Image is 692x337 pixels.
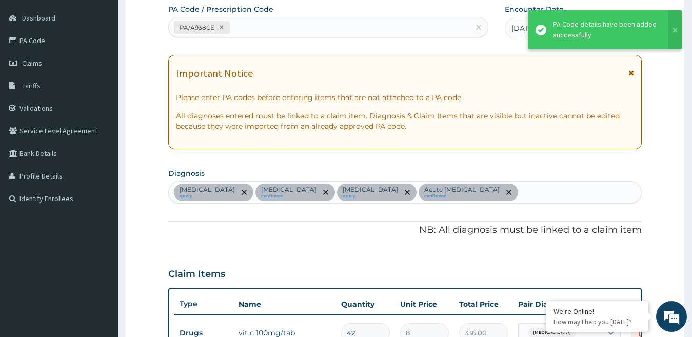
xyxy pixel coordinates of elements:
[233,294,336,314] th: Name
[261,194,317,199] small: confirmed
[19,51,42,77] img: d_794563401_company_1708531726252_794563401
[22,58,42,68] span: Claims
[504,188,513,197] span: remove selection option
[240,188,249,197] span: remove selection option
[168,4,273,14] label: PA Code / Prescription Code
[553,318,641,326] p: How may I help you today?
[321,188,330,197] span: remove selection option
[176,22,216,33] div: PA/A938CE
[511,23,536,33] span: [DATE]
[22,81,41,90] span: Tariffs
[180,194,235,199] small: query
[336,294,395,314] th: Quantity
[424,186,500,194] p: Acute [MEDICAL_DATA]
[180,186,235,194] p: [MEDICAL_DATA]
[60,102,142,206] span: We're online!
[424,194,500,199] small: confirmed
[343,186,398,194] p: [MEDICAL_DATA]
[513,294,626,314] th: Pair Diagnosis
[168,269,225,280] h3: Claim Items
[53,57,172,71] div: Chat with us now
[395,294,454,314] th: Unit Price
[168,168,205,179] label: Diagnosis
[403,188,412,197] span: remove selection option
[343,194,398,199] small: query
[22,13,55,23] span: Dashboard
[553,307,641,316] div: We're Online!
[168,224,642,237] p: NB: All diagnosis must be linked to a claim item
[176,68,253,79] h1: Important Notice
[261,186,317,194] p: [MEDICAL_DATA]
[176,111,635,131] p: All diagnoses entered must be linked to a claim item. Diagnosis & Claim Items that are visible bu...
[553,19,659,41] div: PA Code details have been added successfully
[168,5,193,30] div: Minimize live chat window
[626,294,677,314] th: Actions
[454,294,513,314] th: Total Price
[5,226,195,262] textarea: Type your message and hit 'Enter'
[505,4,564,14] label: Encounter Date
[174,294,233,313] th: Type
[176,92,635,103] p: Please enter PA codes before entering items that are not attached to a PA code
